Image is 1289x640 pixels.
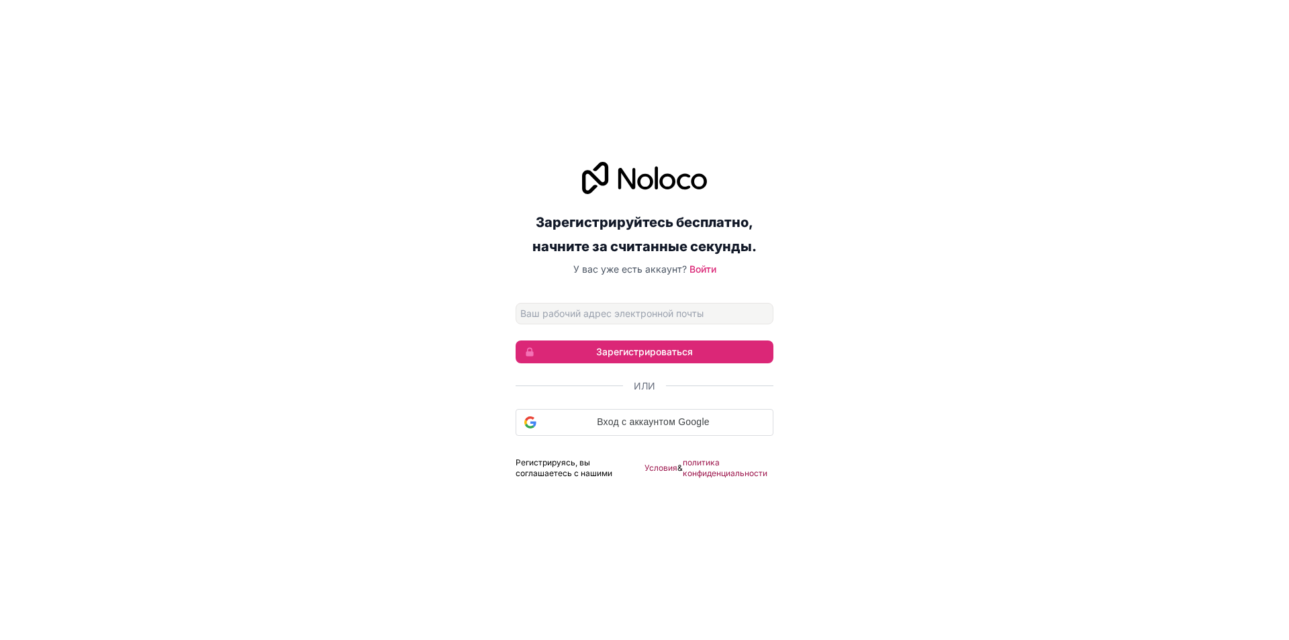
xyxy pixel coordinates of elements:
[683,457,767,478] font: политика конфиденциальности
[683,457,773,479] a: политика конфиденциальности
[516,409,773,436] div: Вход с аккаунтом Google
[689,263,716,275] a: Войти
[516,457,612,478] font: Регистрируясь, вы соглашаетесь с нашими
[573,263,687,275] font: У вас уже есть аккаунт?
[516,340,773,363] button: Зарегистрироваться
[532,214,757,255] font: Зарегистрируйтесь бесплатно, начните за считанные секунды.
[596,346,693,357] font: Зарегистрироваться
[677,463,683,473] font: &
[597,416,710,427] font: Вход с аккаунтом Google
[644,463,677,473] a: Условия
[516,303,773,324] input: Адрес электронной почты
[634,380,655,392] font: Или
